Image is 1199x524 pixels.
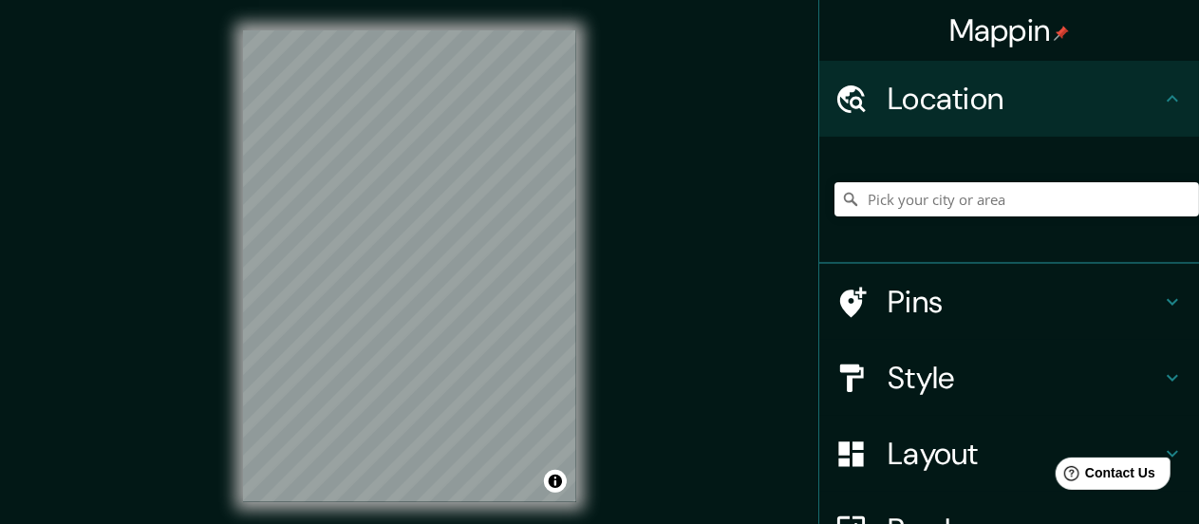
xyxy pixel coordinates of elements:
[949,11,1070,49] h4: Mappin
[888,435,1161,473] h4: Layout
[1054,26,1069,41] img: pin-icon.png
[888,359,1161,397] h4: Style
[819,340,1199,416] div: Style
[819,416,1199,492] div: Layout
[1030,450,1178,503] iframe: Help widget launcher
[834,182,1199,216] input: Pick your city or area
[888,80,1161,118] h4: Location
[243,30,576,502] canvas: Map
[819,61,1199,137] div: Location
[819,264,1199,340] div: Pins
[544,470,567,493] button: Toggle attribution
[888,283,1161,321] h4: Pins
